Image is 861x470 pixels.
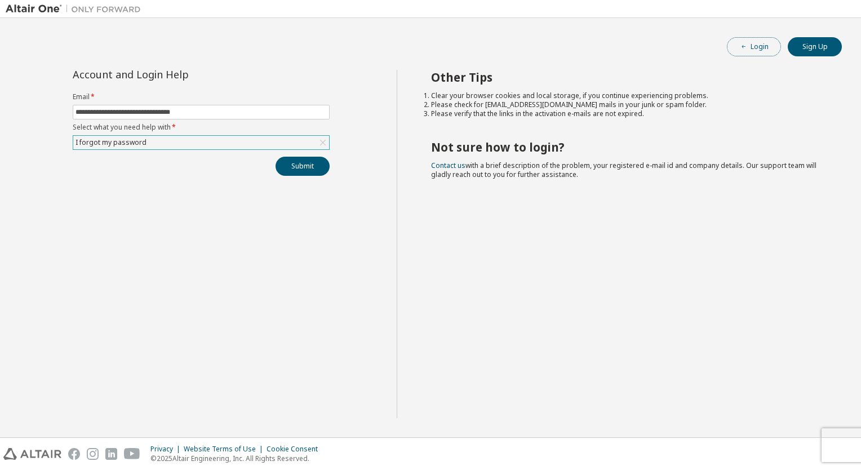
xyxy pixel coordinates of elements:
label: Select what you need help with [73,123,330,132]
li: Please verify that the links in the activation e-mails are not expired. [431,109,822,118]
img: altair_logo.svg [3,448,61,460]
button: Login [727,37,781,56]
h2: Other Tips [431,70,822,85]
div: Account and Login Help [73,70,278,79]
span: with a brief description of the problem, your registered e-mail id and company details. Our suppo... [431,161,816,179]
div: Cookie Consent [267,445,325,454]
a: Contact us [431,161,465,170]
button: Sign Up [788,37,842,56]
div: I forgot my password [74,136,148,149]
img: linkedin.svg [105,448,117,460]
img: instagram.svg [87,448,99,460]
label: Email [73,92,330,101]
img: youtube.svg [124,448,140,460]
img: facebook.svg [68,448,80,460]
li: Please check for [EMAIL_ADDRESS][DOMAIN_NAME] mails in your junk or spam folder. [431,100,822,109]
p: © 2025 Altair Engineering, Inc. All Rights Reserved. [150,454,325,463]
div: Privacy [150,445,184,454]
li: Clear your browser cookies and local storage, if you continue experiencing problems. [431,91,822,100]
img: Altair One [6,3,147,15]
div: Website Terms of Use [184,445,267,454]
button: Submit [276,157,330,176]
div: I forgot my password [73,136,329,149]
h2: Not sure how to login? [431,140,822,154]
